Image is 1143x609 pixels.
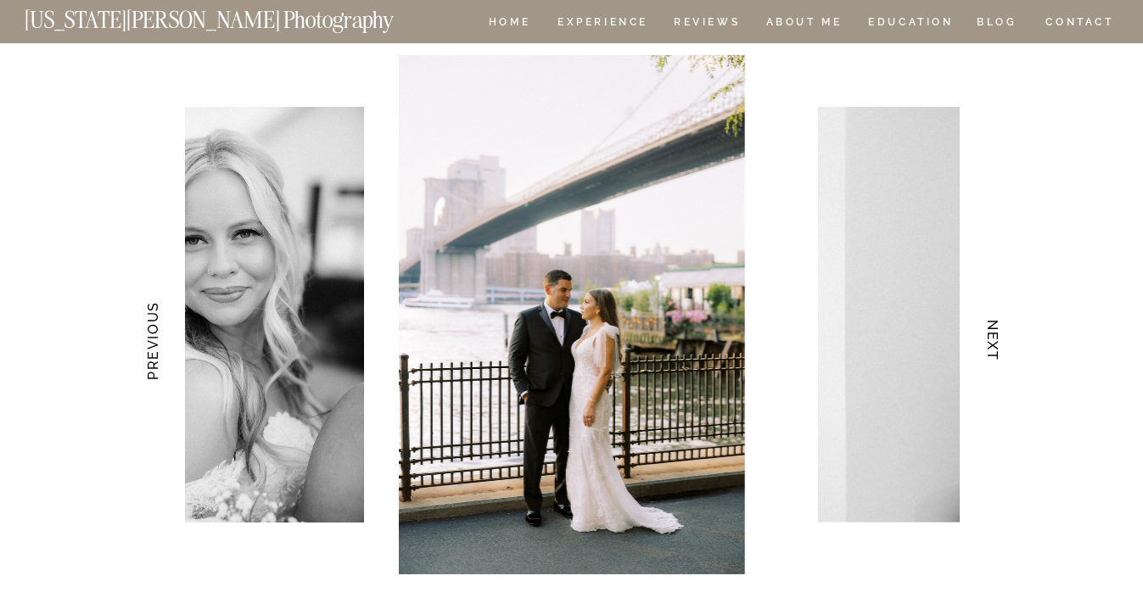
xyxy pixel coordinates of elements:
[977,17,1017,31] a: BLOG
[485,17,534,31] a: HOME
[866,17,955,31] a: EDUCATION
[143,288,160,394] h3: PREVIOUS
[25,8,451,23] a: [US_STATE][PERSON_NAME] Photography
[557,17,647,31] a: Experience
[1045,13,1115,31] a: CONTACT
[983,288,1001,394] h3: NEXT
[674,17,737,31] a: REVIEWS
[765,17,843,31] a: ABOUT ME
